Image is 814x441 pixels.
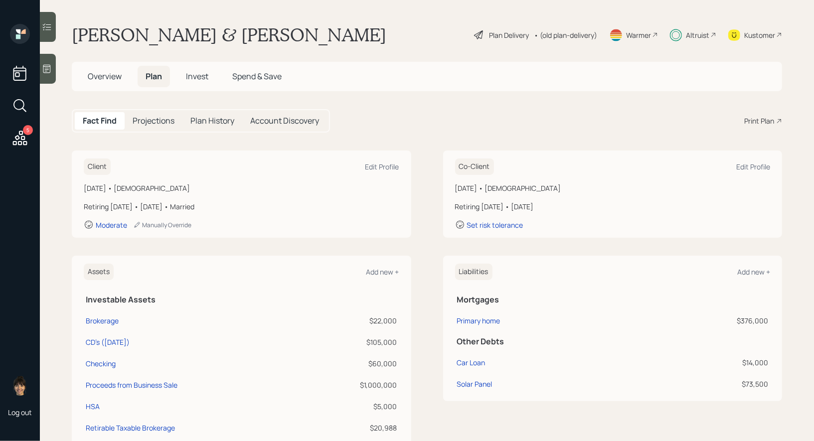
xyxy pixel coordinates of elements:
div: Altruist [686,30,709,40]
div: Add new + [737,267,770,277]
h5: Plan History [190,116,234,126]
span: Overview [88,71,122,82]
div: Print Plan [744,116,774,126]
h6: Client [84,158,111,175]
div: HSA [86,401,100,412]
h6: Assets [84,264,114,280]
span: Invest [186,71,208,82]
div: Set risk tolerance [467,220,523,230]
h6: Co-Client [455,158,494,175]
div: Retirable Taxable Brokerage [86,423,175,433]
h6: Liabilities [455,264,492,280]
div: CD's ([DATE]) [86,337,130,347]
h5: Mortgages [457,295,769,304]
div: Car Loan [457,357,486,368]
h5: Other Debts [457,337,769,346]
h5: Account Discovery [250,116,319,126]
div: $73,500 [637,379,768,389]
div: [DATE] • [DEMOGRAPHIC_DATA] [455,183,771,193]
div: Solar Panel [457,379,492,389]
div: $14,000 [637,357,768,368]
span: Spend & Save [232,71,282,82]
div: Moderate [96,220,127,230]
div: Manually Override [133,221,191,229]
div: Edit Profile [736,162,770,171]
div: Brokerage [86,315,119,326]
div: Plan Delivery [489,30,529,40]
div: $22,000 [307,315,397,326]
div: • (old plan-delivery) [534,30,597,40]
div: Proceeds from Business Sale [86,380,177,390]
h5: Fact Find [83,116,117,126]
div: 5 [23,125,33,135]
span: Plan [146,71,162,82]
h1: [PERSON_NAME] & [PERSON_NAME] [72,24,386,46]
div: $5,000 [307,401,397,412]
div: Retiring [DATE] • [DATE] • Married [84,201,399,212]
h5: Investable Assets [86,295,397,304]
div: $60,000 [307,358,397,369]
div: Add new + [366,267,399,277]
div: Primary home [457,315,500,326]
h5: Projections [133,116,174,126]
div: [DATE] • [DEMOGRAPHIC_DATA] [84,183,399,193]
div: Retiring [DATE] • [DATE] [455,201,771,212]
div: Warmer [626,30,651,40]
div: $20,988 [307,423,397,433]
div: $1,000,000 [307,380,397,390]
div: Log out [8,408,32,417]
div: Checking [86,358,116,369]
div: Edit Profile [365,162,399,171]
div: Kustomer [744,30,775,40]
img: treva-nostdahl-headshot.png [10,376,30,396]
div: $105,000 [307,337,397,347]
div: $376,000 [637,315,768,326]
